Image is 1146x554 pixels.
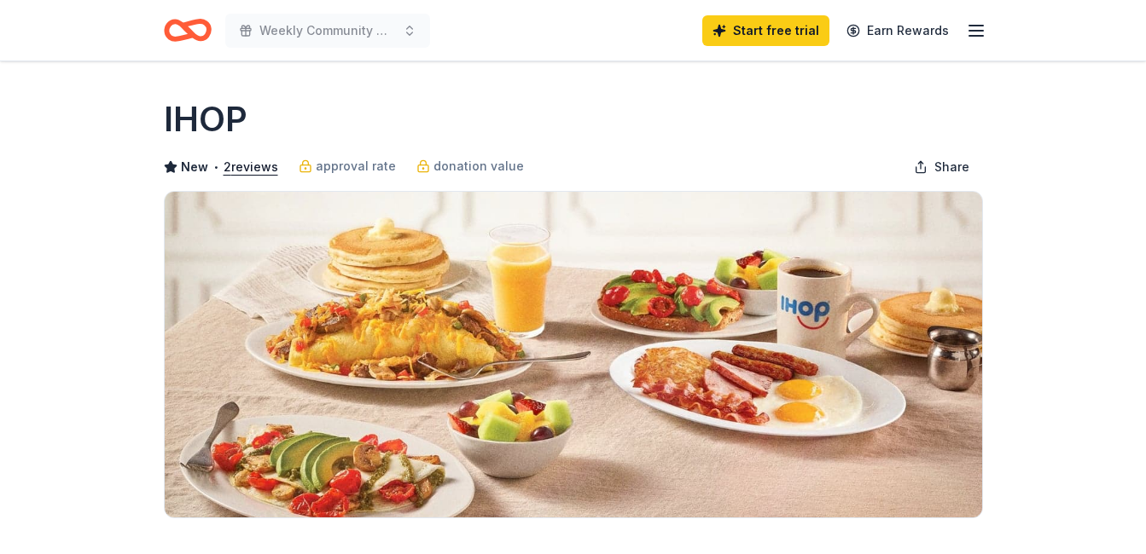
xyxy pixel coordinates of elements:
button: Weekly Community Mentorship Program for Youth & Adults [225,14,430,48]
a: approval rate [299,156,396,176]
span: approval rate [316,156,396,176]
button: Share [900,150,983,184]
a: donation value [416,156,524,176]
h1: IHOP [164,95,247,143]
a: Home [164,10,212,50]
span: Share [934,157,969,177]
a: Earn Rewards [836,15,959,46]
span: Weekly Community Mentorship Program for Youth & Adults [259,20,396,41]
span: donation value [433,156,524,176]
button: 2reviews [224,157,278,177]
span: • [212,160,218,174]
a: Start free trial [702,15,829,46]
img: Image for IHOP [165,192,982,517]
span: New [181,157,208,177]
